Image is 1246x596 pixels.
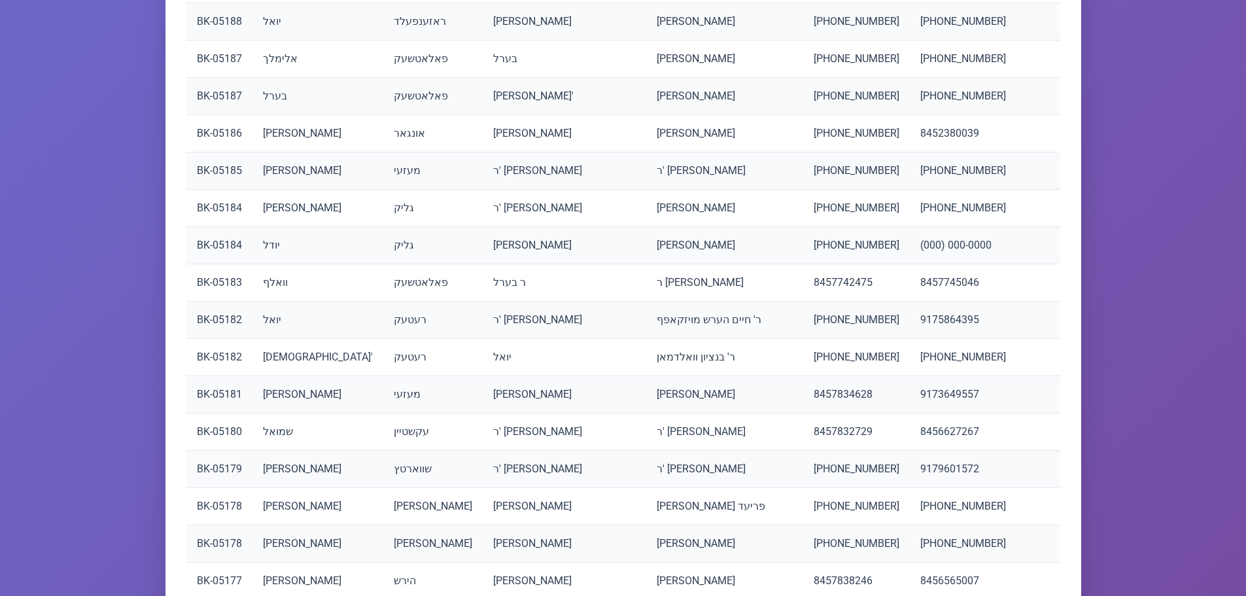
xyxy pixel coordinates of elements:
[252,339,383,376] td: [DEMOGRAPHIC_DATA]'
[646,3,803,41] td: [PERSON_NAME]
[910,152,1016,190] td: [PHONE_NUMBER]
[910,451,1016,488] td: 9179601572
[252,413,383,451] td: שמואל
[197,164,242,177] a: BK-05185
[252,115,383,152] td: [PERSON_NAME]
[646,264,803,302] td: ר [PERSON_NAME]
[803,227,910,264] td: [PHONE_NUMBER]
[252,78,383,115] td: בערל
[910,376,1016,413] td: 9173649557
[910,413,1016,451] td: 8456627267
[910,41,1016,78] td: [PHONE_NUMBER]
[483,3,646,41] td: [PERSON_NAME]
[197,574,242,587] a: BK-05177
[197,351,242,363] a: BK-05182
[910,525,1016,563] td: [PHONE_NUMBER]
[483,302,646,339] td: ר' [PERSON_NAME]
[197,52,242,65] a: BK-05187
[803,302,910,339] td: [PHONE_NUMBER]
[383,115,483,152] td: אונגאר
[383,227,483,264] td: גליק
[252,41,383,78] td: אלימלך
[383,264,483,302] td: פאלאטשעק
[646,190,803,227] td: [PERSON_NAME]
[252,525,383,563] td: [PERSON_NAME]
[483,376,646,413] td: [PERSON_NAME]
[197,537,242,550] a: BK-05178
[910,339,1016,376] td: [PHONE_NUMBER]
[646,525,803,563] td: [PERSON_NAME]
[483,152,646,190] td: ר' [PERSON_NAME]
[646,413,803,451] td: ר' [PERSON_NAME]
[910,3,1016,41] td: [PHONE_NUMBER]
[383,376,483,413] td: מעזעי
[646,227,803,264] td: [PERSON_NAME]
[910,227,1016,264] td: (000) 000-0000
[803,78,910,115] td: [PHONE_NUMBER]
[252,227,383,264] td: יודל
[252,190,383,227] td: [PERSON_NAME]
[252,264,383,302] td: וואלף
[197,425,242,438] a: BK-05180
[383,152,483,190] td: מעזעי
[646,376,803,413] td: [PERSON_NAME]
[803,264,910,302] td: 8457742475
[197,90,242,102] a: BK-05187
[197,276,242,289] a: BK-05183
[383,302,483,339] td: רעטעק
[483,115,646,152] td: [PERSON_NAME]
[252,488,383,525] td: [PERSON_NAME]
[646,152,803,190] td: ר' [PERSON_NAME]
[483,488,646,525] td: [PERSON_NAME]
[252,3,383,41] td: יואל
[646,78,803,115] td: [PERSON_NAME]
[910,488,1016,525] td: [PHONE_NUMBER]
[197,239,242,251] a: BK-05184
[803,41,910,78] td: [PHONE_NUMBER]
[646,451,803,488] td: ר' [PERSON_NAME]
[646,115,803,152] td: [PERSON_NAME]
[483,227,646,264] td: [PERSON_NAME]
[483,264,646,302] td: ר בערל
[197,313,242,326] a: BK-05182
[646,41,803,78] td: [PERSON_NAME]
[197,127,242,139] a: BK-05186
[910,302,1016,339] td: 9175864395
[483,413,646,451] td: ר' [PERSON_NAME]
[483,451,646,488] td: ר' [PERSON_NAME]
[252,451,383,488] td: [PERSON_NAME]
[803,488,910,525] td: [PHONE_NUMBER]
[646,302,803,339] td: ר' חיים הערש מויזקאפף
[910,115,1016,152] td: 8452380039
[383,339,483,376] td: רעטעק
[197,463,242,475] a: BK-05179
[910,264,1016,302] td: 8457745046
[197,202,242,214] a: BK-05184
[197,15,242,27] a: BK-05188
[197,388,242,400] a: BK-05181
[383,451,483,488] td: שווארטץ
[483,339,646,376] td: יואל
[803,525,910,563] td: [PHONE_NUMBER]
[646,488,803,525] td: [PERSON_NAME] פריעד
[803,152,910,190] td: [PHONE_NUMBER]
[197,500,242,512] a: BK-05178
[646,339,803,376] td: ר' בנציון וואלדמאן
[483,41,646,78] td: בערל
[383,41,483,78] td: פאלאטשעק
[252,152,383,190] td: [PERSON_NAME]
[252,376,383,413] td: [PERSON_NAME]
[803,413,910,451] td: 8457832729
[252,302,383,339] td: יואל
[383,525,483,563] td: [PERSON_NAME]
[803,3,910,41] td: [PHONE_NUMBER]
[910,78,1016,115] td: [PHONE_NUMBER]
[910,190,1016,227] td: [PHONE_NUMBER]
[803,115,910,152] td: [PHONE_NUMBER]
[803,451,910,488] td: [PHONE_NUMBER]
[483,525,646,563] td: [PERSON_NAME]
[383,413,483,451] td: עקשטיין
[483,78,646,115] td: [PERSON_NAME]'
[803,376,910,413] td: 8457834628
[383,190,483,227] td: גליק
